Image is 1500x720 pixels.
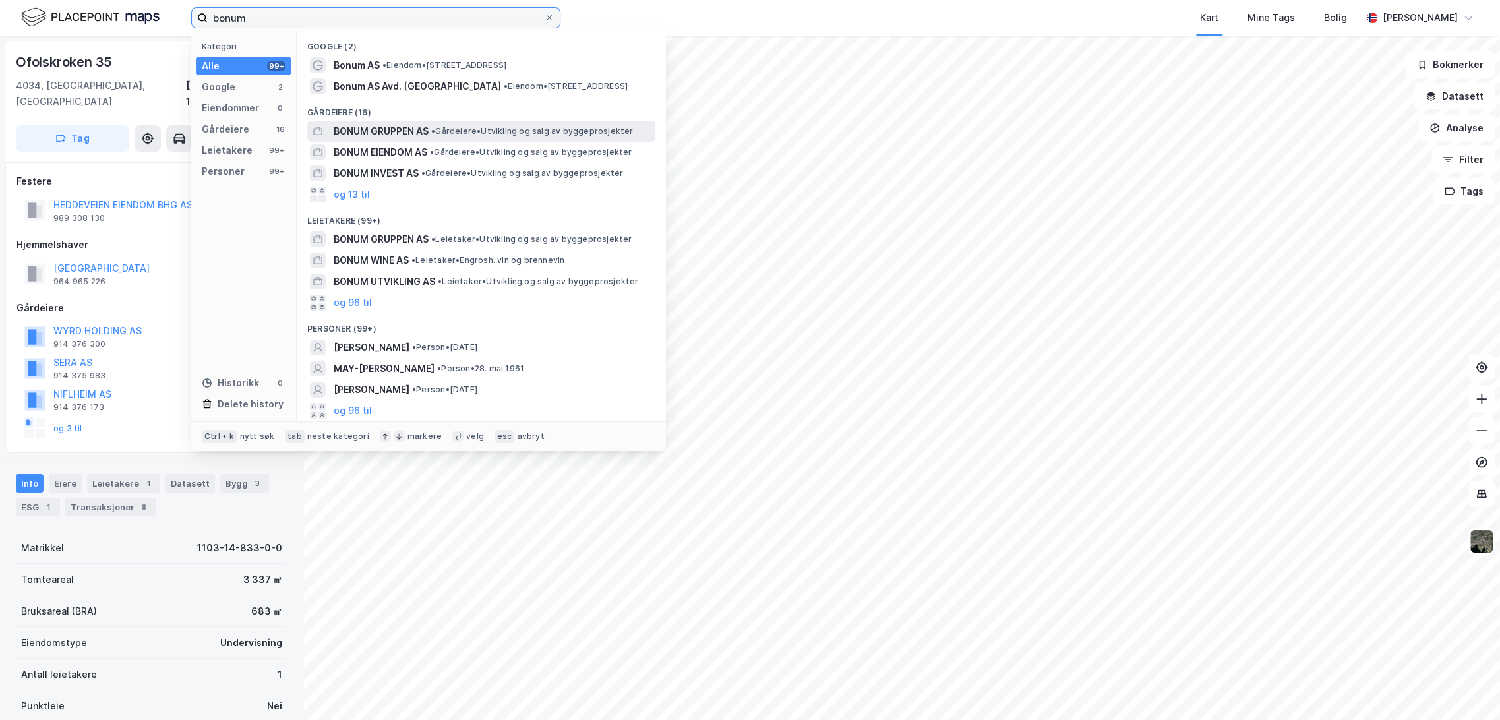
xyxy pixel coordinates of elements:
[202,79,235,95] div: Google
[202,42,291,51] div: Kategori
[21,603,97,619] div: Bruksareal (BRA)
[65,498,156,516] div: Transaksjoner
[1324,10,1347,26] div: Bolig
[21,540,64,556] div: Matrikkel
[517,431,544,442] div: avbryt
[275,378,285,388] div: 0
[407,431,442,442] div: markere
[16,300,287,316] div: Gårdeiere
[267,61,285,71] div: 99+
[437,363,524,374] span: Person • 28. mai 1961
[267,698,282,714] div: Nei
[412,342,477,353] span: Person • [DATE]
[278,667,282,682] div: 1
[142,477,155,490] div: 1
[382,60,506,71] span: Eiendom • [STREET_ADDRESS]
[334,144,427,160] span: BONUM EIENDOM AS
[16,51,115,73] div: Ofolskroken 35
[431,126,435,136] span: •
[412,384,416,394] span: •
[16,78,186,109] div: 4034, [GEOGRAPHIC_DATA], [GEOGRAPHIC_DATA]
[275,124,285,135] div: 16
[431,234,435,244] span: •
[1434,657,1500,720] iframe: Chat Widget
[220,474,269,493] div: Bygg
[243,572,282,587] div: 3 337 ㎡
[1406,51,1495,78] button: Bokmerker
[382,60,386,70] span: •
[267,145,285,156] div: 99+
[202,164,245,179] div: Personer
[202,58,220,74] div: Alle
[334,123,429,139] span: BONUM GRUPPEN AS
[504,81,508,91] span: •
[285,430,305,443] div: tab
[430,147,434,157] span: •
[1433,178,1495,204] button: Tags
[297,205,666,229] div: Leietakere (99+)
[412,384,477,395] span: Person • [DATE]
[16,125,129,152] button: Tag
[1469,529,1494,554] img: 9k=
[334,274,435,289] span: BONUM UTVIKLING AS
[165,474,215,493] div: Datasett
[1247,10,1295,26] div: Mine Tags
[275,82,285,92] div: 2
[137,500,150,514] div: 8
[1200,10,1218,26] div: Kart
[412,342,416,352] span: •
[202,142,253,158] div: Leietakere
[251,477,264,490] div: 3
[411,255,415,265] span: •
[186,78,287,109] div: [GEOGRAPHIC_DATA], 14/833
[1434,657,1500,720] div: Kontrollprogram for chat
[21,667,97,682] div: Antall leietakere
[431,126,633,136] span: Gårdeiere • Utvikling og salg av byggeprosjekter
[421,168,425,178] span: •
[16,474,44,493] div: Info
[1431,146,1495,173] button: Filter
[334,187,370,202] button: og 13 til
[267,166,285,177] div: 99+
[437,363,441,373] span: •
[218,396,284,412] div: Delete history
[275,103,285,113] div: 0
[87,474,160,493] div: Leietakere
[53,339,105,349] div: 914 376 300
[16,173,287,189] div: Festere
[220,635,282,651] div: Undervisning
[297,31,666,55] div: Google (2)
[1418,115,1495,141] button: Analyse
[21,635,87,651] div: Eiendomstype
[53,402,104,413] div: 914 376 173
[240,431,275,442] div: nytt søk
[411,255,564,266] span: Leietaker • Engrosh. vin og brennevin
[208,8,544,28] input: Søk på adresse, matrikkel, gårdeiere, leietakere eller personer
[431,234,632,245] span: Leietaker • Utvikling og salg av byggeprosjekter
[202,100,259,116] div: Eiendommer
[334,403,372,419] button: og 96 til
[334,57,380,73] span: Bonum AS
[297,97,666,121] div: Gårdeiere (16)
[202,430,237,443] div: Ctrl + k
[504,81,628,92] span: Eiendom • [STREET_ADDRESS]
[438,276,638,287] span: Leietaker • Utvikling og salg av byggeprosjekter
[495,430,515,443] div: esc
[53,276,105,287] div: 964 965 226
[21,572,74,587] div: Tomteareal
[334,340,409,355] span: [PERSON_NAME]
[430,147,632,158] span: Gårdeiere • Utvikling og salg av byggeprosjekter
[297,313,666,337] div: Personer (99+)
[421,168,623,179] span: Gårdeiere • Utvikling og salg av byggeprosjekter
[21,698,65,714] div: Punktleie
[334,165,419,181] span: BONUM INVEST AS
[202,121,249,137] div: Gårdeiere
[334,361,435,376] span: MAY-[PERSON_NAME]
[251,603,282,619] div: 683 ㎡
[307,431,369,442] div: neste kategori
[202,375,259,391] div: Historikk
[16,237,287,253] div: Hjemmelshaver
[21,6,160,29] img: logo.f888ab2527a4732fd821a326f86c7f29.svg
[1414,83,1495,109] button: Datasett
[438,276,442,286] span: •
